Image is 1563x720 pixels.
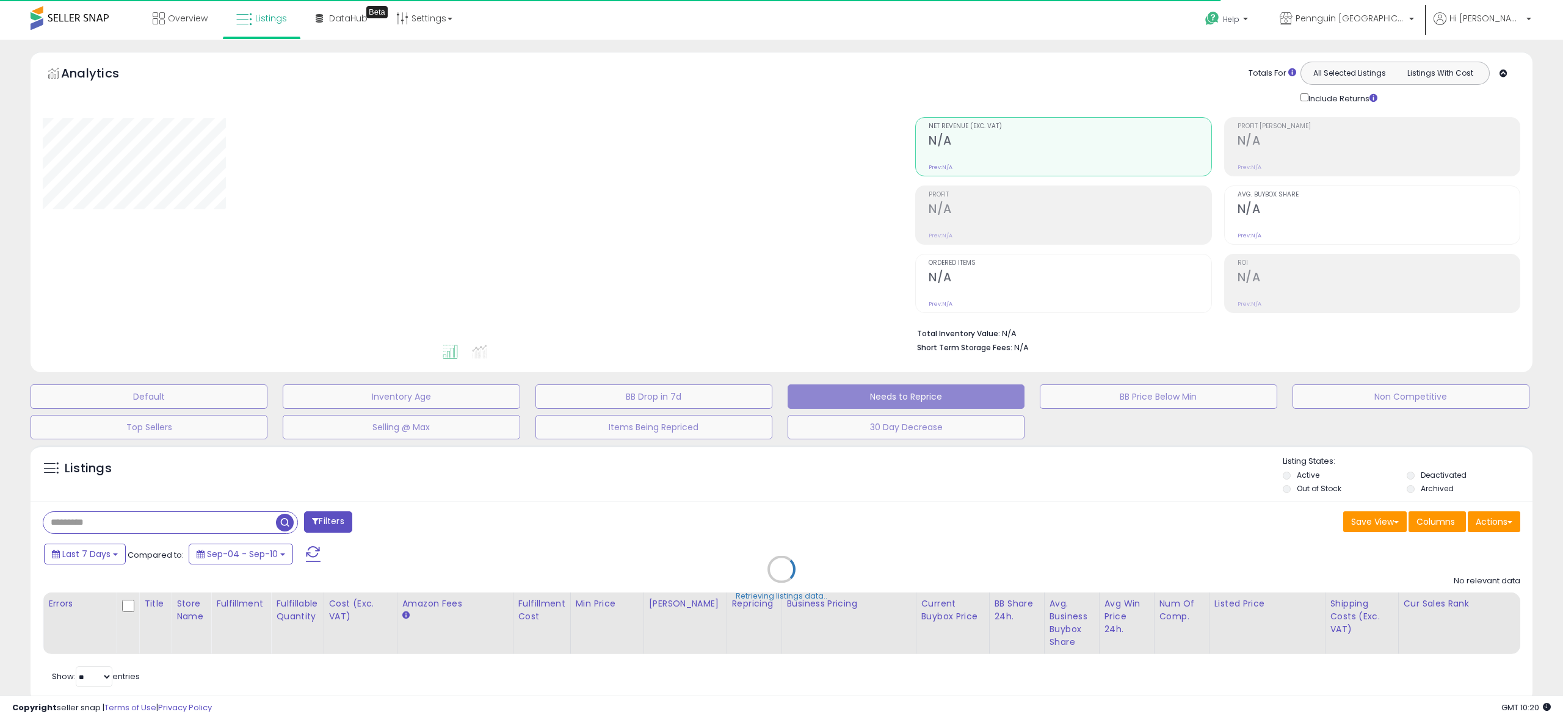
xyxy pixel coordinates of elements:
[1291,91,1392,105] div: Include Returns
[1195,2,1260,40] a: Help
[1238,123,1520,130] span: Profit [PERSON_NAME]
[1238,270,1520,287] h2: N/A
[12,702,57,713] strong: Copyright
[1238,164,1261,171] small: Prev: N/A
[1238,300,1261,308] small: Prev: N/A
[929,300,952,308] small: Prev: N/A
[1223,14,1239,24] span: Help
[929,260,1211,267] span: Ordered Items
[929,192,1211,198] span: Profit
[788,384,1024,409] button: Needs to Reprice
[929,164,952,171] small: Prev: N/A
[1014,342,1029,353] span: N/A
[929,232,952,239] small: Prev: N/A
[283,384,520,409] button: Inventory Age
[31,384,267,409] button: Default
[61,65,143,85] h5: Analytics
[535,384,772,409] button: BB Drop in 7d
[12,702,212,714] div: seller snap | |
[917,325,1511,340] li: N/A
[736,591,827,602] div: Retrieving listings data..
[1293,384,1529,409] button: Non Competitive
[329,12,368,24] span: DataHub
[929,123,1211,130] span: Net Revenue (Exc. VAT)
[31,415,267,439] button: Top Sellers
[1449,12,1523,24] span: Hi [PERSON_NAME]
[1249,68,1296,79] div: Totals For
[1238,232,1261,239] small: Prev: N/A
[929,202,1211,218] h2: N/A
[1434,12,1531,40] a: Hi [PERSON_NAME]
[168,12,208,24] span: Overview
[1238,260,1520,267] span: ROI
[366,6,388,18] div: Tooltip anchor
[1296,12,1405,24] span: Pennguin [GEOGRAPHIC_DATA]
[1040,384,1277,409] button: BB Price Below Min
[917,328,1000,339] b: Total Inventory Value:
[1238,192,1520,198] span: Avg. Buybox Share
[1304,65,1395,81] button: All Selected Listings
[1205,11,1220,26] i: Get Help
[255,12,287,24] span: Listings
[917,342,1012,353] b: Short Term Storage Fees:
[1394,65,1485,81] button: Listings With Cost
[283,415,520,439] button: Selling @ Max
[1238,134,1520,150] h2: N/A
[929,134,1211,150] h2: N/A
[535,415,772,439] button: Items Being Repriced
[1238,202,1520,218] h2: N/A
[788,415,1024,439] button: 30 Day Decrease
[929,270,1211,287] h2: N/A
